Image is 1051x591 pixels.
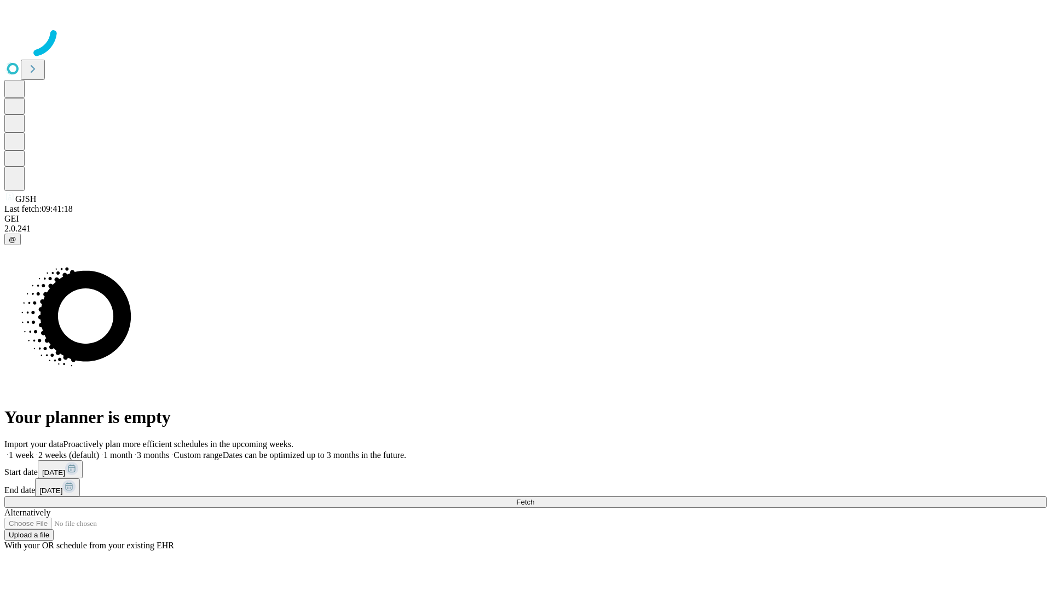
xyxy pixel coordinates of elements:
[4,234,21,245] button: @
[4,439,63,449] span: Import your data
[9,450,34,460] span: 1 week
[4,478,1047,496] div: End date
[174,450,222,460] span: Custom range
[63,439,293,449] span: Proactively plan more efficient schedules in the upcoming weeks.
[15,194,36,204] span: GJSH
[4,460,1047,478] div: Start date
[39,486,62,495] span: [DATE]
[9,235,16,244] span: @
[42,468,65,477] span: [DATE]
[223,450,406,460] span: Dates can be optimized up to 3 months in the future.
[4,529,54,541] button: Upload a file
[4,496,1047,508] button: Fetch
[4,214,1047,224] div: GEI
[103,450,132,460] span: 1 month
[4,508,50,517] span: Alternatively
[516,498,534,506] span: Fetch
[38,460,83,478] button: [DATE]
[4,407,1047,427] h1: Your planner is empty
[4,224,1047,234] div: 2.0.241
[4,541,174,550] span: With your OR schedule from your existing EHR
[38,450,99,460] span: 2 weeks (default)
[35,478,80,496] button: [DATE]
[137,450,169,460] span: 3 months
[4,204,73,213] span: Last fetch: 09:41:18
